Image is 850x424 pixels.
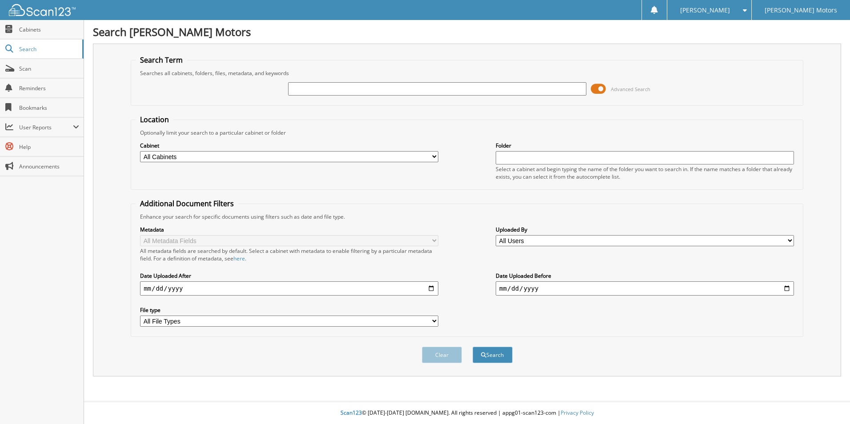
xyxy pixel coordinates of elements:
[561,409,594,416] a: Privacy Policy
[19,163,79,170] span: Announcements
[496,142,794,149] label: Folder
[84,402,850,424] div: © [DATE]-[DATE] [DOMAIN_NAME]. All rights reserved | appg01-scan123-com |
[496,226,794,233] label: Uploaded By
[19,26,79,33] span: Cabinets
[473,347,513,363] button: Search
[136,115,173,124] legend: Location
[680,8,730,13] span: [PERSON_NAME]
[233,255,245,262] a: here
[136,55,187,65] legend: Search Term
[140,306,438,314] label: File type
[136,199,238,208] legend: Additional Document Filters
[140,247,438,262] div: All metadata fields are searched by default. Select a cabinet with metadata to enable filtering b...
[140,281,438,296] input: start
[93,24,841,39] h1: Search [PERSON_NAME] Motors
[136,213,798,220] div: Enhance your search for specific documents using filters such as date and file type.
[140,272,438,280] label: Date Uploaded After
[140,226,438,233] label: Metadata
[496,165,794,180] div: Select a cabinet and begin typing the name of the folder you want to search in. If the name match...
[611,86,650,92] span: Advanced Search
[19,143,79,151] span: Help
[422,347,462,363] button: Clear
[496,281,794,296] input: end
[19,124,73,131] span: User Reports
[765,8,837,13] span: [PERSON_NAME] Motors
[9,4,76,16] img: scan123-logo-white.svg
[19,45,78,53] span: Search
[496,272,794,280] label: Date Uploaded Before
[136,69,798,77] div: Searches all cabinets, folders, files, metadata, and keywords
[19,84,79,92] span: Reminders
[341,409,362,416] span: Scan123
[136,129,798,136] div: Optionally limit your search to a particular cabinet or folder
[19,104,79,112] span: Bookmarks
[140,142,438,149] label: Cabinet
[19,65,79,72] span: Scan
